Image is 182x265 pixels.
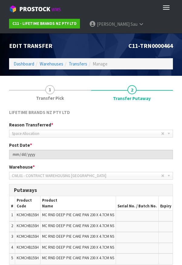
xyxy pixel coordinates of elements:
[9,164,35,170] label: Warehouse
[9,122,53,128] label: Reason Transferred
[42,255,114,260] span: MC RND DEEP PIE CAKE PAN 230 X 4.7CM NS
[11,245,13,250] span: 4
[42,245,114,250] span: MC RND DEEP PIE CAKE PAN 230 X 4.7CM NS
[17,223,39,228] span: KCMCHB15SH
[15,196,41,210] th: Product Code
[42,212,114,217] span: MC RND DEEP PIE CAKE PAN 230 X 4.7CM NS
[17,212,39,217] span: KCMCHB15SH
[9,196,15,210] th: #
[116,196,159,210] th: Serial No. / Batch No.
[17,234,39,239] span: KCMCHB15SH
[12,21,77,26] strong: C11 - LIFETIME BRANDS NZ PTY LTD
[69,61,87,67] a: Transfers
[17,255,39,260] span: KCMCHB15SH
[36,95,64,101] span: Transfer Pick
[51,7,61,12] small: WMS
[9,150,173,159] input: Post Date
[93,61,108,67] span: Manage
[11,255,13,260] span: 5
[9,109,70,115] span: LIFETIME BRANDS NZ PTY LTD
[19,5,50,13] span: ProStock
[128,42,173,49] span: C11-TRN0000464
[131,21,137,27] span: Sau
[127,85,137,94] span: 2
[14,187,168,193] h3: Putaways
[45,85,55,94] span: 1
[9,42,52,49] span: Edit Transfer
[14,61,34,67] a: Dashboard
[9,142,32,148] label: Post Date
[97,21,130,27] span: [PERSON_NAME]
[42,234,114,239] span: MC RND DEEP PIE CAKE PAN 230 X 4.7CM NS
[12,130,161,137] span: Space Allocation
[17,245,39,250] span: KCMCHB15SH
[9,5,17,13] img: cube-alt.png
[11,212,13,217] span: 1
[40,61,63,67] a: Warehouses
[11,234,13,239] span: 3
[41,196,116,210] th: Product Name
[42,223,114,228] span: MC RND DEEP PIE CAKE PAN 230 X 4.7CM NS
[11,223,13,228] span: 2
[9,19,80,29] a: C11 - LIFETIME BRANDS NZ PTY LTD
[113,95,151,102] span: Transfer Putaway
[12,172,161,179] span: CWL01 - CONTRACT WAREHOUSING [GEOGRAPHIC_DATA]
